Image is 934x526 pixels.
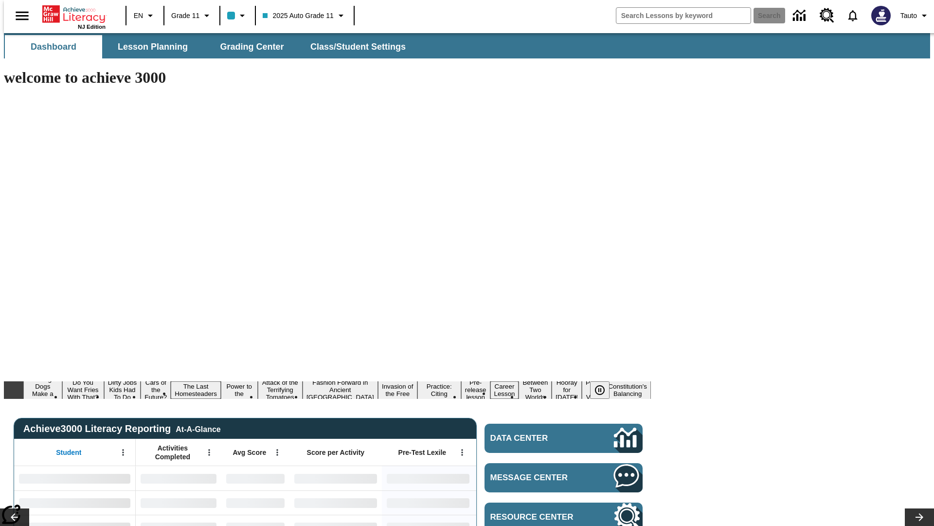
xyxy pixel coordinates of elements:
[134,11,143,21] span: EN
[203,35,301,58] button: Grading Center
[310,41,406,53] span: Class/Student Settings
[490,512,585,522] span: Resource Center
[220,41,284,53] span: Grading Center
[4,33,930,58] div: SubNavbar
[590,381,610,399] button: Pause
[223,7,252,24] button: Class color is light blue. Change class color
[519,377,552,402] button: Slide 13 Between Two Worlds
[307,448,365,457] span: Score per Activity
[900,11,917,21] span: Tauto
[455,445,469,460] button: Open Menu
[221,374,258,406] button: Slide 6 Solar Power to the People
[270,445,285,460] button: Open Menu
[176,423,220,434] div: At-A-Glance
[616,8,751,23] input: search field
[490,381,519,399] button: Slide 12 Career Lesson
[42,3,106,30] div: Home
[840,3,865,28] a: Notifications
[398,448,447,457] span: Pre-Test Lexile
[259,7,350,24] button: Class: 2025 Auto Grade 11, Select your class
[221,490,289,515] div: No Data,
[31,41,76,53] span: Dashboard
[787,2,814,29] a: Data Center
[485,463,643,492] a: Message Center
[897,7,934,24] button: Profile/Settings
[4,35,414,58] div: SubNavbar
[8,1,36,30] button: Open side menu
[490,473,585,483] span: Message Center
[552,377,582,402] button: Slide 14 Hooray for Constitution Day!
[905,508,934,526] button: Lesson carousel, Next
[378,374,417,406] button: Slide 9 The Invasion of the Free CD
[590,381,619,399] div: Pause
[233,448,266,457] span: Avg Score
[136,466,221,490] div: No Data,
[104,377,141,402] button: Slide 3 Dirty Jobs Kids Had To Do
[118,41,188,53] span: Lesson Planning
[141,377,171,402] button: Slide 4 Cars of the Future?
[78,24,106,30] span: NJ Edition
[129,7,161,24] button: Language: EN, Select a language
[171,11,199,21] span: Grade 11
[56,448,81,457] span: Student
[417,374,461,406] button: Slide 10 Mixed Practice: Citing Evidence
[171,381,221,399] button: Slide 5 The Last Homesteaders
[167,7,216,24] button: Grade: Grade 11, Select a grade
[116,445,130,460] button: Open Menu
[42,4,106,24] a: Home
[303,377,378,402] button: Slide 8 Fashion Forward in Ancient Rome
[23,423,221,434] span: Achieve3000 Literacy Reporting
[4,69,651,87] h1: welcome to achieve 3000
[104,35,201,58] button: Lesson Planning
[461,377,490,402] button: Slide 11 Pre-release lesson
[62,377,104,402] button: Slide 2 Do You Want Fries With That?
[604,374,651,406] button: Slide 16 The Constitution's Balancing Act
[865,3,897,28] button: Select a new avatar
[5,35,102,58] button: Dashboard
[258,377,303,402] button: Slide 7 Attack of the Terrifying Tomatoes
[490,433,581,443] span: Data Center
[141,444,205,461] span: Activities Completed
[202,445,216,460] button: Open Menu
[23,374,62,406] button: Slide 1 Diving Dogs Make a Splash
[303,35,413,58] button: Class/Student Settings
[582,377,604,402] button: Slide 15 Point of View
[263,11,333,21] span: 2025 Auto Grade 11
[221,466,289,490] div: No Data,
[871,6,891,25] img: Avatar
[814,2,840,29] a: Resource Center, Will open in new tab
[136,490,221,515] div: No Data,
[485,424,643,453] a: Data Center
